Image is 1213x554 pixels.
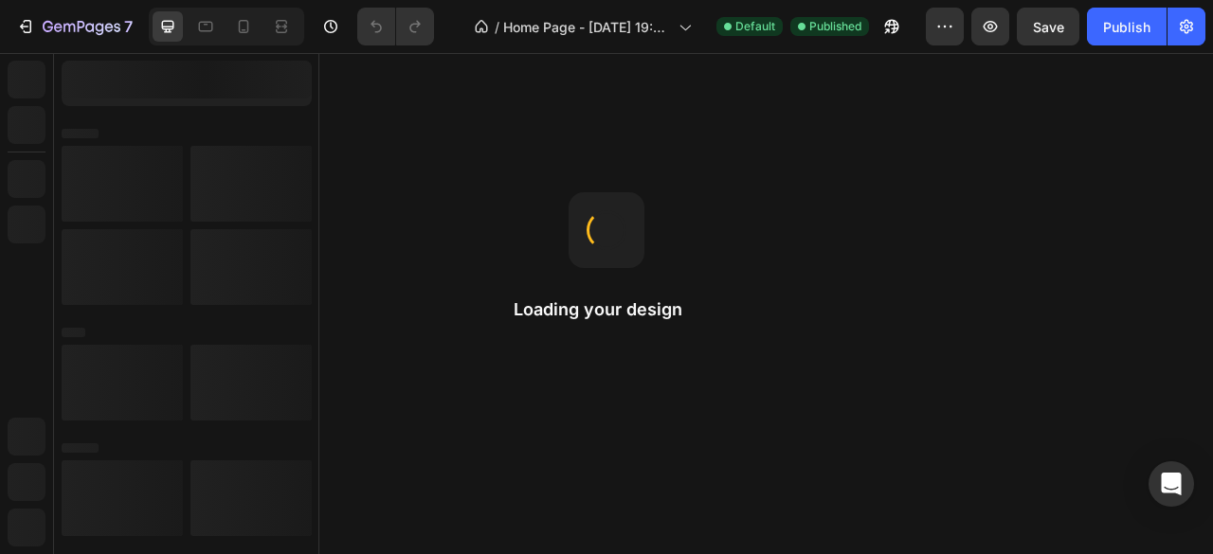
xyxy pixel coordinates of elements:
span: Published [809,18,861,35]
span: Home Page - [DATE] 19:38:46 [503,17,671,37]
h2: Loading your design [514,298,699,321]
p: 7 [124,15,133,38]
div: Open Intercom Messenger [1149,461,1194,507]
button: 7 [8,8,141,45]
span: / [495,17,499,37]
span: Default [735,18,775,35]
span: Save [1033,19,1064,35]
div: Undo/Redo [357,8,434,45]
button: Publish [1087,8,1167,45]
div: Publish [1103,17,1150,37]
button: Save [1017,8,1079,45]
